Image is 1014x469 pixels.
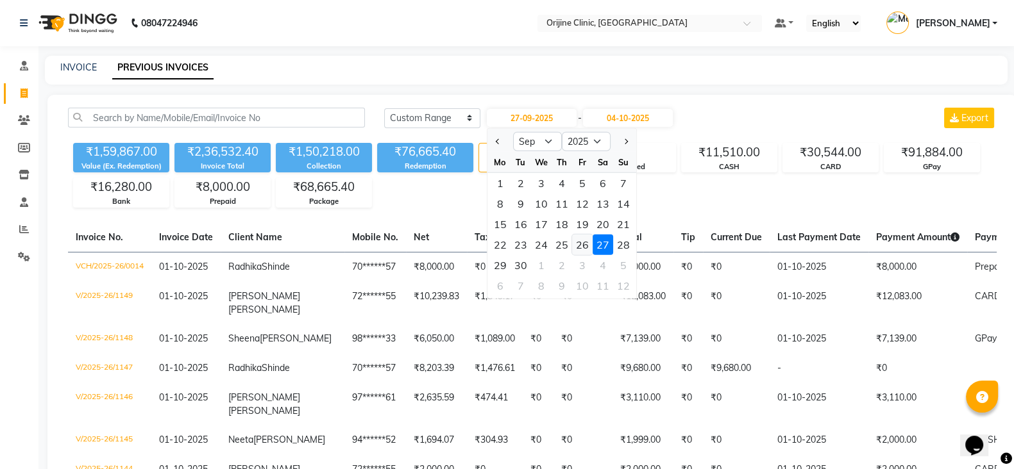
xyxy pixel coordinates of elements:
div: ₹16,280.00 [74,178,169,196]
span: Current Due [711,231,762,243]
div: GPay [884,161,979,172]
div: 1 [531,255,552,276]
td: ₹0 [673,324,703,354]
div: Redemption [377,161,473,172]
span: CARD [975,290,1001,302]
td: ₹8,000.00 [868,252,967,282]
div: Th [552,152,572,172]
td: VCH/2025-26/0014 [68,252,151,282]
span: 01-10-2025 [159,362,208,374]
div: Thursday, September 11, 2025 [552,193,572,214]
div: Value (Ex. Redemption) [73,161,169,172]
div: Package [276,196,371,207]
input: Search by Name/Mobile/Email/Invoice No [68,108,365,128]
span: Payment Amount [876,231,959,243]
div: 2 [552,255,572,276]
span: Shinde [262,261,290,272]
div: 26 [572,234,593,255]
span: GPay [975,333,997,344]
div: Monday, September 29, 2025 [490,255,511,276]
div: Tuesday, September 23, 2025 [511,234,531,255]
div: Thursday, October 2, 2025 [552,255,572,276]
div: Tuesday, October 7, 2025 [511,276,531,296]
div: Wednesday, September 17, 2025 [531,214,552,234]
div: Monday, September 15, 2025 [490,214,511,234]
div: Wednesday, October 8, 2025 [531,276,552,296]
div: 29 [490,255,511,276]
td: ₹9,680.00 [613,354,673,383]
div: 21 [613,214,634,234]
div: Friday, September 26, 2025 [572,234,593,255]
div: Thursday, October 9, 2025 [552,276,572,296]
td: ₹3,110.00 [613,383,673,425]
div: ₹91,884.00 [884,144,979,161]
div: 19 [572,214,593,234]
div: Saturday, September 27, 2025 [593,234,613,255]
span: Radhika [228,261,262,272]
td: 01-10-2025 [770,324,868,354]
div: 6 [490,276,511,296]
td: ₹0 [523,425,553,455]
div: Monday, September 8, 2025 [490,193,511,214]
td: ₹0 [467,252,523,282]
td: ₹0 [703,282,770,324]
td: ₹0 [523,354,553,383]
span: Net [414,231,429,243]
td: ₹0 [553,425,613,455]
td: ₹0 [523,383,553,425]
div: Sa [593,152,613,172]
button: Export [944,108,994,128]
div: Saturday, October 11, 2025 [593,276,613,296]
img: Meenakshi Dikonda [886,12,909,34]
span: [PERSON_NAME] [253,434,325,445]
div: Wednesday, September 24, 2025 [531,234,552,255]
div: 28 [613,234,634,255]
div: Thursday, September 18, 2025 [552,214,572,234]
td: ₹12,083.00 [868,282,967,324]
span: [PERSON_NAME] [228,405,300,416]
span: [PERSON_NAME] [228,290,300,302]
td: V/2025-26/1145 [68,425,151,455]
div: Friday, September 12, 2025 [572,193,593,214]
div: ₹30,544.00 [783,144,878,161]
div: Friday, September 5, 2025 [572,173,593,193]
div: 1 [490,173,511,193]
td: ₹0 [703,383,770,425]
div: 7 [511,276,531,296]
td: V/2025-26/1149 [68,282,151,324]
div: 2 [511,173,531,193]
div: Wednesday, September 10, 2025 [531,193,552,214]
button: Next month [620,131,630,152]
td: ₹0 [673,252,703,282]
div: 12 [613,276,634,296]
div: Friday, October 3, 2025 [572,255,593,276]
div: 9 [511,193,531,214]
div: Bank [74,196,169,207]
td: ₹2,635.59 [406,383,467,425]
td: ₹1,694.07 [406,425,467,455]
span: Mobile No. [352,231,398,243]
div: Prepaid [175,196,270,207]
div: Monday, September 22, 2025 [490,234,511,255]
a: INVOICE [60,62,97,73]
span: Export [961,112,988,124]
td: - [770,354,868,383]
td: ₹1,843.17 [467,282,523,324]
div: Tuesday, September 30, 2025 [511,255,531,276]
div: 30 [479,144,574,161]
div: Bills [479,161,574,172]
div: ₹1,50,218.00 [276,143,372,161]
td: ₹8,000.00 [613,252,673,282]
div: 15 [490,214,511,234]
td: ₹0 [553,354,613,383]
span: 01-10-2025 [159,434,208,445]
td: ₹0 [523,282,553,324]
div: Tu [511,152,531,172]
td: ₹10,239.83 [406,282,467,324]
td: ₹0 [553,383,613,425]
td: V/2025-26/1146 [68,383,151,425]
span: 01-10-2025 [159,261,208,272]
span: [PERSON_NAME] [915,17,990,30]
span: Prepaid [975,261,1006,272]
span: 01-10-2025 [159,333,208,344]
